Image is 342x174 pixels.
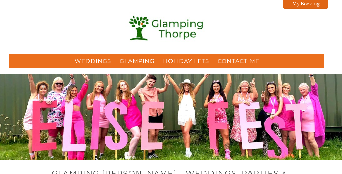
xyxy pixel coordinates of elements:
[218,58,259,64] a: Contact Me
[120,58,155,64] a: Glamping
[125,12,209,46] img: Glamping Thorpe
[163,58,209,64] a: Holiday Lets
[75,58,111,64] a: Weddings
